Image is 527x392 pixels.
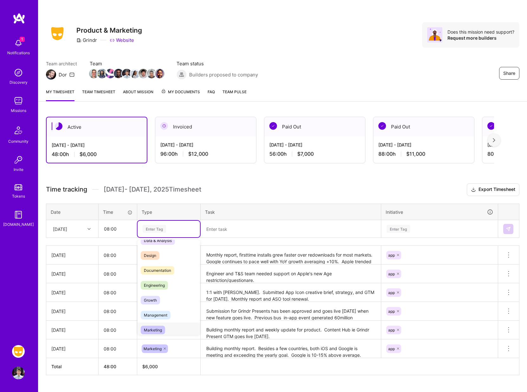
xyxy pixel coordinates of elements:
[201,246,380,264] textarea: Monthly report, firsttime installs grew faster over redownloads for most markets. Google continue...
[201,303,380,320] textarea: Submission for Grindr Presents has been approved and goes live [DATE] when new feature goes live....
[142,364,158,369] span: $ 6,000
[141,311,170,319] span: Management
[406,151,425,157] span: $11,000
[506,226,511,232] img: Submit
[76,38,81,43] i: icon CompanyGray
[98,68,106,79] a: Team Member Avatar
[188,151,208,157] span: $12,000
[201,204,381,220] th: Task
[82,88,115,101] a: Team timesheet
[106,68,114,79] a: Team Member Avatar
[471,186,476,193] i: icon Download
[388,309,395,314] span: app
[11,123,26,138] img: Community
[106,69,115,78] img: Team Member Avatar
[269,151,360,157] div: 56:00 h
[69,72,74,77] i: icon Mail
[46,69,56,80] img: Team Architect
[147,68,156,79] a: Team Member Avatar
[14,166,23,173] div: Invite
[122,69,132,78] img: Team Member Avatar
[87,227,91,231] i: icon Chevron
[89,69,99,78] img: Team Member Avatar
[388,346,395,351] span: app
[447,35,514,41] div: Request more builders
[51,289,93,296] div: [DATE]
[201,340,380,357] textarea: Building monthly report. Besides a few countries, both iOS and Google is meeting and exceeding th...
[12,193,25,199] div: Tokens
[51,252,93,258] div: [DATE]
[378,151,469,157] div: 88:00 h
[12,95,25,107] img: teamwork
[3,221,34,228] div: [DOMAIN_NAME]
[114,69,123,78] img: Team Member Avatar
[201,321,380,339] textarea: Building monthly report and weekly update for product. Content Hub ie Grindr Present GTM goes liv...
[467,183,519,196] button: Export Timesheet
[201,284,380,301] textarea: 1:1 with [PERSON_NAME]. Submitted App Icon creative brief, strategy, and GTM for [DATE]. Monthly ...
[7,49,30,56] div: Notifications
[269,141,360,148] div: [DATE] - [DATE]
[99,247,137,264] input: HH:MM
[141,251,159,260] span: Design
[143,224,166,234] div: Enter Tag
[141,296,160,304] span: Growth
[177,69,187,80] img: Builders proposed to company
[493,138,495,142] img: right
[51,308,93,315] div: [DATE]
[373,117,474,136] div: Paid Out
[10,345,26,358] a: Grindr: Product & Marketing
[99,340,137,357] input: HH:MM
[388,290,395,295] span: app
[99,220,137,237] input: HH:MM
[388,328,395,332] span: app
[97,69,107,78] img: Team Member Avatar
[76,37,97,43] div: Grindr
[99,358,137,375] th: 48:00
[46,60,77,67] span: Team architect
[131,68,139,79] a: Team Member Avatar
[12,367,25,379] img: User Avatar
[427,27,442,42] img: Avatar
[12,37,25,49] img: bell
[12,345,25,358] img: Grindr: Product & Marketing
[222,89,247,94] span: Team Pulse
[208,88,215,101] a: FAQ
[12,66,25,79] img: discovery
[201,265,380,283] textarea: Engineer and T&S team needed support on Apple's new Age restriction/questionare. ASO research for...
[387,224,410,234] div: Enter Tag
[110,37,134,43] a: Website
[90,60,164,67] span: Team
[386,208,493,216] div: Initiative
[177,60,258,67] span: Team status
[10,79,28,86] div: Discovery
[51,327,93,333] div: [DATE]
[141,236,175,245] span: Data & Analysis
[55,122,62,130] img: Active
[155,117,256,136] div: Invoiced
[144,346,162,351] span: Marketing
[141,326,165,334] span: Marketing
[99,303,137,320] input: HH:MM
[130,69,140,78] img: Team Member Avatar
[103,209,132,215] div: Time
[51,271,93,277] div: [DATE]
[269,122,277,130] img: Paid Out
[147,69,156,78] img: Team Member Avatar
[90,68,98,79] a: Team Member Avatar
[388,271,395,276] span: app
[99,265,137,282] input: HH:MM
[297,151,314,157] span: $7,000
[52,142,142,148] div: [DATE] - [DATE]
[8,138,29,145] div: Community
[46,204,99,220] th: Date
[137,204,201,220] th: Type
[46,186,87,193] span: Time tracking
[12,208,25,221] img: guide book
[76,26,142,34] h3: Product & Marketing
[46,358,99,375] th: Total
[161,88,200,95] span: My Documents
[20,37,25,42] span: 1
[141,266,174,275] span: Documentation
[59,71,67,78] div: Dor
[264,117,365,136] div: Paid Out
